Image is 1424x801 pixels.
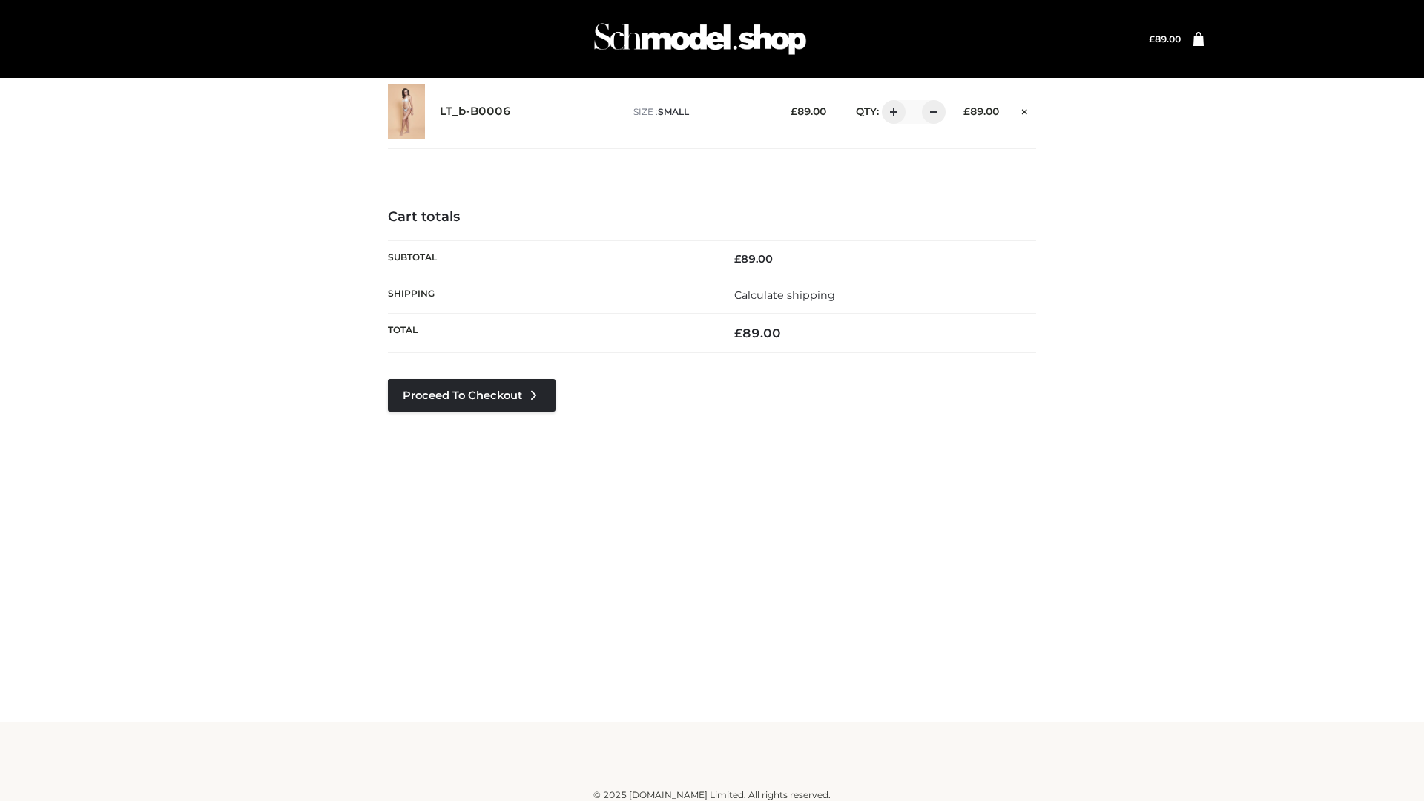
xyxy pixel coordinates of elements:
span: SMALL [658,106,689,117]
p: size : [633,105,768,119]
a: £89.00 [1149,33,1181,44]
div: QTY: [841,100,940,124]
h4: Cart totals [388,209,1036,225]
bdi: 89.00 [963,105,999,117]
th: Total [388,314,712,353]
a: Proceed to Checkout [388,379,556,412]
bdi: 89.00 [734,326,781,340]
a: Remove this item [1014,100,1036,119]
bdi: 89.00 [734,252,773,266]
bdi: 89.00 [791,105,826,117]
th: Subtotal [388,240,712,277]
img: Schmodel Admin 964 [589,10,811,68]
a: LT_b-B0006 [440,105,511,119]
span: £ [1149,33,1155,44]
span: £ [734,252,741,266]
th: Shipping [388,277,712,313]
bdi: 89.00 [1149,33,1181,44]
span: £ [791,105,797,117]
span: £ [963,105,970,117]
a: Calculate shipping [734,289,835,302]
span: £ [734,326,742,340]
